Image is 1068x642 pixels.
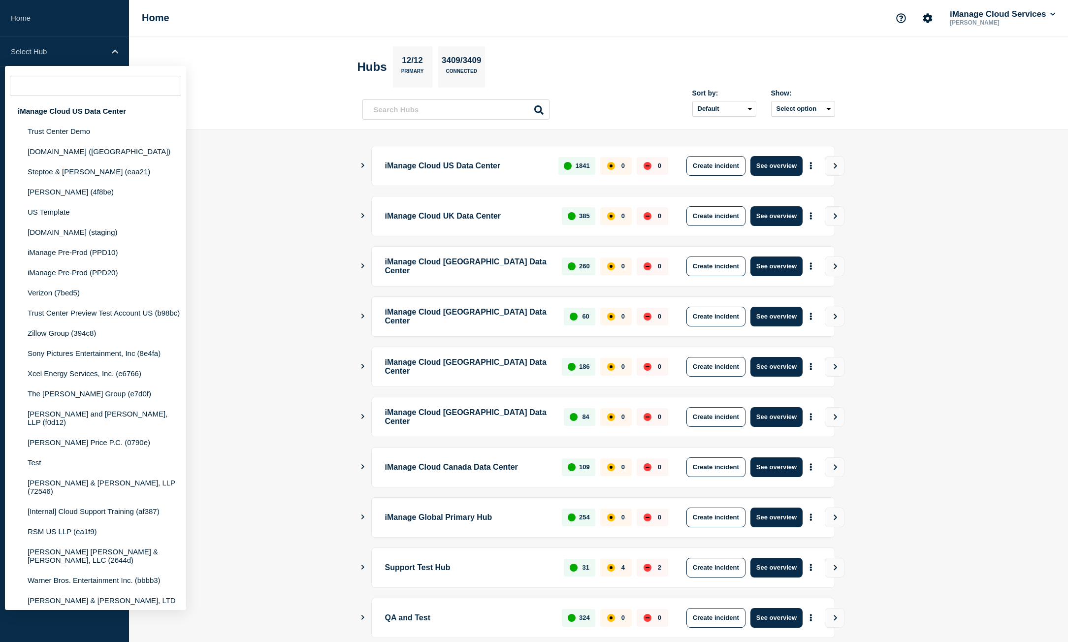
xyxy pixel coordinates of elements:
[5,570,186,590] li: Warner Bros. Entertainment Inc. (bbbb3)
[750,206,803,226] button: See overview
[357,60,387,74] h2: Hubs
[644,514,651,521] div: down
[750,156,803,176] button: See overview
[750,257,803,276] button: See overview
[825,257,844,276] button: View
[805,157,817,175] button: More actions
[5,202,186,222] li: US Template
[686,307,745,326] button: Create incident
[360,564,365,571] button: Show Connected Hubs
[385,407,553,427] p: iManage Cloud [GEOGRAPHIC_DATA] Data Center
[5,384,186,404] li: The [PERSON_NAME] Group (e7d0f)
[398,56,427,68] p: 12/12
[686,257,745,276] button: Create incident
[568,614,576,622] div: up
[5,452,186,473] li: Test
[5,242,186,262] li: iManage Pre-Prod (PPD10)
[825,206,844,226] button: View
[579,363,590,370] p: 186
[5,101,186,121] div: iManage Cloud US Data Center
[579,212,590,220] p: 385
[805,508,817,526] button: More actions
[564,162,572,170] div: up
[360,463,365,471] button: Show Connected Hubs
[658,514,661,521] p: 0
[750,307,803,326] button: See overview
[692,101,756,117] select: Sort by
[5,590,186,619] li: [PERSON_NAME] & [PERSON_NAME], LTD (4b138)
[621,212,625,220] p: 0
[438,56,485,68] p: 3409/3409
[568,262,576,270] div: up
[805,357,817,376] button: More actions
[607,463,615,471] div: affected
[5,473,186,501] li: [PERSON_NAME] & [PERSON_NAME], LLP (72546)
[658,363,661,370] p: 0
[644,313,651,321] div: down
[607,262,615,270] div: affected
[568,363,576,371] div: up
[579,262,590,270] p: 260
[5,501,186,521] li: [Internal] Cloud Support Training (af387)
[948,19,1050,26] p: [PERSON_NAME]
[385,156,548,176] p: iManage Cloud US Data Center
[607,514,615,521] div: affected
[825,457,844,477] button: View
[686,457,745,477] button: Create incident
[570,313,578,321] div: up
[607,212,615,220] div: affected
[644,614,651,622] div: down
[686,558,745,578] button: Create incident
[644,212,651,220] div: down
[644,564,651,572] div: down
[686,508,745,527] button: Create incident
[825,156,844,176] button: View
[658,212,661,220] p: 0
[5,141,186,161] li: [DOMAIN_NAME] ([GEOGRAPHIC_DATA])
[621,413,625,420] p: 0
[5,283,186,303] li: Verizon (7bed5)
[5,363,186,384] li: Xcel Energy Services, Inc. (e6766)
[570,564,578,572] div: up
[658,614,661,621] p: 0
[621,564,625,571] p: 4
[5,404,186,432] li: [PERSON_NAME] and [PERSON_NAME], LLP (f0d12)
[5,222,186,242] li: [DOMAIN_NAME] (staging)
[644,262,651,270] div: down
[686,357,745,377] button: Create incident
[658,313,661,320] p: 0
[621,463,625,471] p: 0
[568,514,576,521] div: up
[5,432,186,452] li: [PERSON_NAME] Price P.C. (0790e)
[621,162,625,169] p: 0
[385,608,551,628] p: QA and Test
[607,564,615,572] div: affected
[825,357,844,377] button: View
[805,408,817,426] button: More actions
[582,413,589,420] p: 84
[5,121,186,141] li: Trust Center Demo
[5,343,186,363] li: Sony Pictures Entertainment, Inc (8e4fa)
[750,608,803,628] button: See overview
[446,68,477,79] p: Connected
[686,407,745,427] button: Create incident
[658,262,661,270] p: 0
[750,407,803,427] button: See overview
[771,89,835,97] div: Show:
[658,564,661,571] p: 2
[5,182,186,202] li: [PERSON_NAME] (4f8be)
[401,68,424,79] p: Primary
[917,8,938,29] button: Account settings
[360,162,365,169] button: Show Connected Hubs
[825,307,844,326] button: View
[621,363,625,370] p: 0
[686,206,745,226] button: Create incident
[621,614,625,621] p: 0
[570,413,578,421] div: up
[750,558,803,578] button: See overview
[362,99,550,120] input: Search Hubs
[750,357,803,377] button: See overview
[385,508,551,527] p: iManage Global Primary Hub
[658,463,661,471] p: 0
[692,89,756,97] div: Sort by:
